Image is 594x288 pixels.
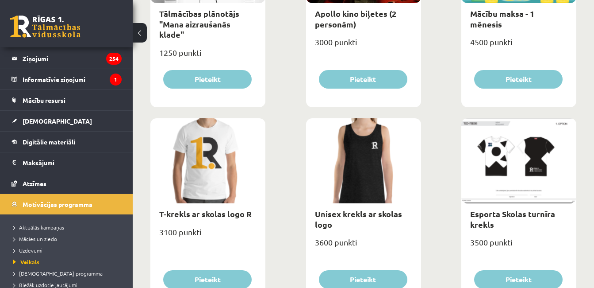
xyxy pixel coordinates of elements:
a: Mācību maksa - 1 mēnesis [470,8,534,29]
a: Apollo kino biļetes (2 personām) [315,8,396,29]
div: 3000 punkti [306,35,421,57]
a: Mācību resursi [11,90,122,110]
legend: Ziņojumi [23,48,122,69]
a: Informatīvie ziņojumi1 [11,69,122,90]
span: Digitālie materiāli [23,138,75,146]
a: Ziņojumi254 [11,48,122,69]
a: Veikals [13,258,124,266]
a: T-krekls ar skolas logo R [159,209,252,219]
i: 1 [110,74,122,86]
span: Uzdevumi [13,247,42,254]
span: [DEMOGRAPHIC_DATA] [23,117,92,125]
span: [DEMOGRAPHIC_DATA] programma [13,270,103,277]
legend: Maksājumi [23,152,122,173]
a: Mācies un ziedo [13,235,124,243]
span: Veikals [13,258,39,265]
a: Aktuālās kampaņas [13,223,124,231]
span: Atzīmes [23,179,46,187]
span: Mācību resursi [23,96,65,104]
a: [DEMOGRAPHIC_DATA] programma [13,269,124,277]
i: 254 [106,53,122,65]
button: Pieteikt [163,70,252,89]
div: 3600 punkti [306,235,421,257]
a: Digitālie materiāli [11,132,122,152]
div: 3100 punkti [150,225,265,247]
span: Mācies un ziedo [13,235,57,242]
a: Maksājumi [11,152,122,173]
button: Pieteikt [474,70,563,89]
a: Uzdevumi [13,246,124,254]
a: Tālmācības plānotājs "Mana aizraušanās klade" [159,8,239,39]
a: Unisex krekls ar skolas logo [315,209,402,229]
a: Atzīmes [11,173,122,194]
a: Esporta Skolas turnīra krekls [470,209,555,229]
div: 1250 punkti [150,45,265,67]
legend: Informatīvie ziņojumi [23,69,122,90]
a: [DEMOGRAPHIC_DATA] [11,111,122,131]
div: 3500 punkti [461,235,576,257]
span: Aktuālās kampaņas [13,224,64,231]
div: 4500 punkti [461,35,576,57]
button: Pieteikt [319,70,407,89]
a: Rīgas 1. Tālmācības vidusskola [10,16,80,38]
span: Motivācijas programma [23,200,92,208]
a: Motivācijas programma [11,194,122,214]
